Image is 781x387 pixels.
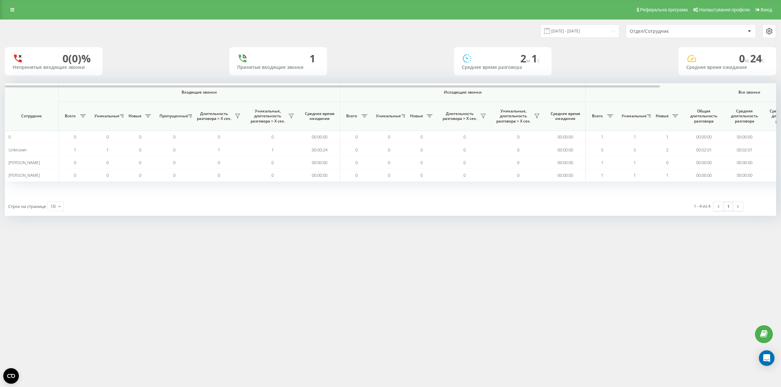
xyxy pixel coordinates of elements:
[517,160,519,165] span: 0
[75,90,323,95] span: Входящие звонки
[249,109,286,124] span: Уникальные, длительность разговора > Х сек.
[173,134,175,140] span: 0
[761,7,772,12] span: Вихід
[355,160,358,165] span: 0
[3,368,19,384] button: Open CMP widget
[8,160,40,165] span: [PERSON_NAME]
[526,57,531,64] span: м
[537,57,540,64] span: c
[299,143,340,156] td: 00:00:24
[299,169,340,182] td: 00:00:00
[683,131,724,143] td: 00:00:00
[463,134,466,140] span: 0
[699,7,750,12] span: Налаштування профілю
[304,111,335,121] span: Среднее время ожидания
[127,113,143,119] span: Новые
[634,160,636,165] span: 1
[724,143,765,156] td: 00:02:01
[683,169,724,182] td: 00:00:00
[517,147,519,153] span: 0
[355,134,358,140] span: 0
[640,7,688,12] span: Реферальна програма
[495,109,532,124] span: Уникальные, длительность разговора > Х сек.
[74,147,76,153] span: 1
[309,52,315,65] div: 1
[218,172,220,178] span: 0
[463,160,466,165] span: 0
[139,147,141,153] span: 0
[420,160,423,165] span: 0
[545,156,586,169] td: 00:00:00
[106,147,109,153] span: 1
[545,143,586,156] td: 00:00:00
[654,113,670,119] span: Новые
[420,147,423,153] span: 0
[589,113,605,119] span: Всего
[139,160,141,165] span: 0
[750,51,764,65] span: 24
[376,113,399,119] span: Уникальные
[463,172,466,178] span: 0
[299,156,340,169] td: 00:00:00
[173,160,175,165] span: 0
[139,172,141,178] span: 0
[299,131,340,143] td: 00:00:00
[759,350,774,366] div: Open Intercom Messenger
[139,134,141,140] span: 0
[601,160,603,165] span: 1
[106,160,109,165] span: 0
[271,172,274,178] span: 0
[94,113,118,119] span: Уникальные
[688,109,719,124] span: Общая длительность разговора
[517,134,519,140] span: 0
[355,172,358,178] span: 0
[723,202,733,211] a: 1
[218,134,220,140] span: 0
[601,147,603,153] span: 5
[729,109,760,124] span: Средняя длительность разговора
[666,160,668,165] span: 0
[10,113,53,119] span: Сотрудник
[630,29,707,34] div: Отдел/Сотрудник
[8,203,46,209] span: Строк на странице
[601,134,603,140] span: 1
[355,90,570,95] span: Исходящие звонки
[441,111,478,121] span: Длительность разговора > Х сек.
[388,134,390,140] span: 0
[463,147,466,153] span: 0
[271,160,274,165] span: 0
[237,65,319,70] div: Принятые входящие звонки
[355,147,358,153] span: 0
[666,134,668,140] span: 1
[8,134,11,140] span: 0
[739,51,750,65] span: 0
[724,169,765,182] td: 00:00:00
[74,160,76,165] span: 0
[666,147,668,153] span: 2
[106,172,109,178] span: 0
[634,134,636,140] span: 1
[545,131,586,143] td: 00:00:00
[8,147,27,153] span: Unknown
[74,172,76,178] span: 0
[13,65,95,70] div: Непринятые входящие звонки
[634,147,636,153] span: 5
[462,65,544,70] div: Среднее время разговора
[388,160,390,165] span: 0
[62,52,91,65] div: 0 (0)%
[745,57,750,64] span: м
[634,172,636,178] span: 1
[173,147,175,153] span: 0
[666,172,668,178] span: 1
[74,134,76,140] span: 0
[622,113,645,119] span: Уникальные
[50,203,56,210] div: 10
[195,111,233,121] span: Длительность разговора > Х сек.
[601,172,603,178] span: 1
[106,134,109,140] span: 0
[545,169,586,182] td: 00:00:00
[683,143,724,156] td: 00:02:01
[550,111,581,121] span: Среднее время ожидания
[686,65,768,70] div: Среднее время ожидания
[762,57,764,64] span: c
